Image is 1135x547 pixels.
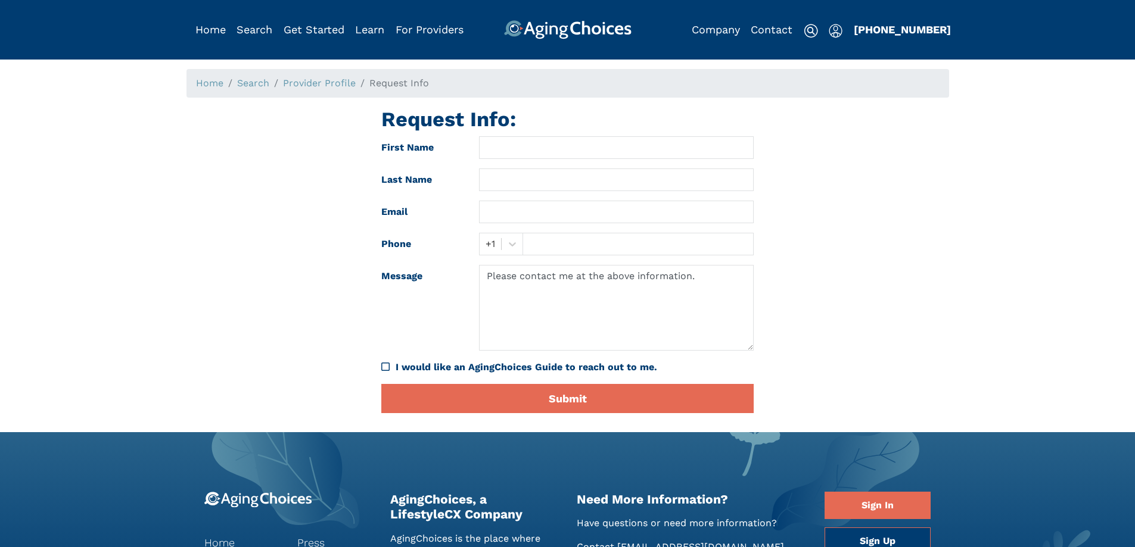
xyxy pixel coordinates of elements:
[390,492,559,521] h2: AgingChoices, a LifestyleCX Company
[372,136,470,159] label: First Name
[372,201,470,223] label: Email
[396,23,464,36] a: For Providers
[195,23,226,36] a: Home
[503,20,631,39] img: AgingChoices
[369,77,429,89] span: Request Info
[186,69,949,98] nav: breadcrumb
[479,265,754,351] textarea: Please contact me at the above information.
[396,360,754,374] div: I would like an AgingChoices Guide to reach out to me.
[692,23,740,36] a: Company
[196,77,223,89] a: Home
[284,23,344,36] a: Get Started
[829,24,842,38] img: user-icon.svg
[237,20,272,39] div: Popover trigger
[854,23,951,36] a: [PHONE_NUMBER]
[237,23,272,36] a: Search
[381,360,754,374] div: I would like an AgingChoices Guide to reach out to me.
[577,492,807,507] h2: Need More Information?
[804,24,818,38] img: search-icon.svg
[372,265,470,351] label: Message
[381,107,754,132] h1: Request Info:
[204,492,312,508] img: 9-logo.svg
[372,168,470,191] label: Last Name
[829,20,842,39] div: Popover trigger
[381,384,754,413] button: Submit
[355,23,384,36] a: Learn
[237,77,269,89] a: Search
[283,77,356,89] a: Provider Profile
[372,233,470,255] label: Phone
[825,492,931,519] a: Sign In
[577,516,807,530] p: Have questions or need more information?
[751,23,792,36] a: Contact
